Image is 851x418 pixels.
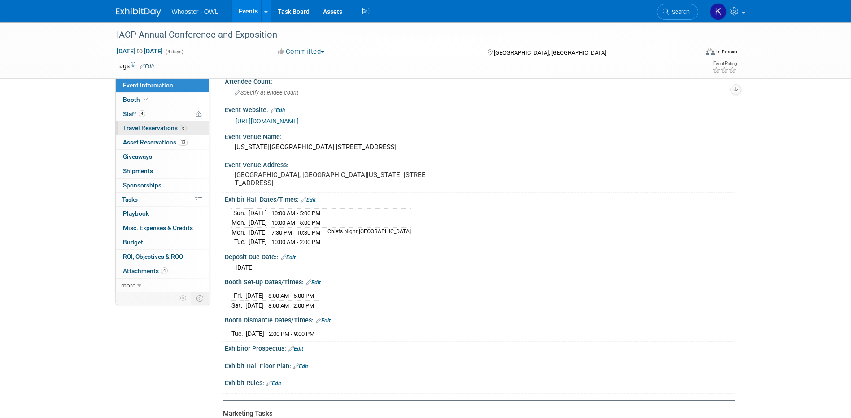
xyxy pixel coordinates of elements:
pre: [GEOGRAPHIC_DATA], [GEOGRAPHIC_DATA][US_STATE] [STREET_ADDRESS] [235,171,428,187]
a: Shipments [116,164,209,178]
span: 7:30 PM - 10:30 PM [271,229,320,236]
div: Event Venue Name: [225,130,735,141]
button: Committed [275,47,328,57]
span: 6 [180,125,187,131]
a: Edit [288,346,303,352]
a: Misc. Expenses & Credits [116,221,209,235]
span: more [121,282,135,289]
a: Edit [271,107,285,113]
td: Personalize Event Tab Strip [175,292,191,304]
div: Booth Set-up Dates/Times: [225,275,735,287]
div: Booth Dismantle Dates/Times: [225,313,735,325]
span: 8:00 AM - 2:00 PM [268,302,314,309]
a: Attachments4 [116,264,209,278]
img: Format-Inperson.png [706,48,715,55]
span: Playbook [123,210,149,217]
span: [DATE] [236,264,254,271]
td: Sun. [231,208,249,218]
span: Booth [123,96,150,103]
a: Playbook [116,207,209,221]
a: Edit [316,318,331,324]
td: [DATE] [246,329,264,338]
div: Exhibitor Prospectus: [225,342,735,353]
div: Exhibit Rules: [225,376,735,388]
span: 4 [139,110,145,117]
div: Event Website: [225,103,735,115]
span: 13 [179,139,188,146]
td: Sat. [231,300,245,310]
span: Budget [123,239,143,246]
span: Shipments [123,167,153,174]
td: [DATE] [249,208,267,218]
a: Giveaways [116,150,209,164]
a: Asset Reservations13 [116,135,209,149]
div: In-Person [716,48,737,55]
td: [DATE] [249,227,267,237]
span: 8:00 AM - 5:00 PM [268,292,314,299]
span: 4 [161,267,168,274]
span: 10:00 AM - 5:00 PM [271,210,320,217]
span: Asset Reservations [123,139,188,146]
td: [DATE] [245,291,264,301]
span: Staff [123,110,145,118]
img: ExhibitDay [116,8,161,17]
div: Event Venue Address: [225,158,735,170]
div: Exhibit Hall Dates/Times: [225,193,735,205]
td: Tags [116,61,154,70]
div: Event Format [645,47,738,60]
span: to [135,48,144,55]
a: Edit [306,279,321,286]
span: Search [669,9,690,15]
td: Tue. [231,329,246,338]
span: Misc. Expenses & Credits [123,224,193,231]
td: Fri. [231,291,245,301]
div: [US_STATE][GEOGRAPHIC_DATA] [STREET_ADDRESS] [231,140,729,154]
span: 10:00 AM - 5:00 PM [271,219,320,226]
a: Sponsorships [116,179,209,192]
span: Specify attendee count [235,89,298,96]
a: more [116,279,209,292]
a: Search [657,4,698,20]
span: ROI, Objectives & ROO [123,253,183,260]
span: Potential Scheduling Conflict -- at least one attendee is tagged in another overlapping event. [196,110,202,118]
a: Tasks [116,193,209,207]
span: Sponsorships [123,182,161,189]
td: Mon. [231,218,249,228]
span: 10:00 AM - 2:00 PM [271,239,320,245]
i: Booth reservation complete [144,97,148,102]
div: IACP Annual Conference and Exposition [113,27,685,43]
span: (4 days) [165,49,183,55]
span: Tasks [122,196,138,203]
a: Travel Reservations6 [116,121,209,135]
td: [DATE] [245,300,264,310]
a: Booth [116,93,209,107]
img: Kamila Castaneda [710,3,727,20]
span: [DATE] [DATE] [116,47,163,55]
a: Edit [281,254,296,261]
a: Edit [140,63,154,70]
span: [GEOGRAPHIC_DATA], [GEOGRAPHIC_DATA] [494,49,606,56]
a: ROI, Objectives & ROO [116,250,209,264]
span: Attachments [123,267,168,274]
a: Staff4 [116,107,209,121]
td: [DATE] [249,237,267,247]
div: Exhibit Hall Floor Plan: [225,359,735,371]
div: Event Rating [712,61,737,66]
span: 2:00 PM - 9:00 PM [269,331,314,337]
a: Event Information [116,78,209,92]
span: Travel Reservations [123,124,187,131]
div: Attendee Count: [225,75,735,86]
td: Tue. [231,237,249,247]
a: Edit [301,197,316,203]
span: Event Information [123,82,173,89]
a: Edit [293,363,308,370]
span: Whooster - OWL [172,8,218,15]
span: Giveaways [123,153,152,160]
a: Edit [266,380,281,387]
td: Mon. [231,227,249,237]
a: [URL][DOMAIN_NAME] [236,118,299,125]
div: Deposit Due Date:: [225,250,735,262]
a: Budget [116,235,209,249]
td: Chiefs Night [GEOGRAPHIC_DATA] [322,227,411,237]
td: Toggle Event Tabs [191,292,209,304]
